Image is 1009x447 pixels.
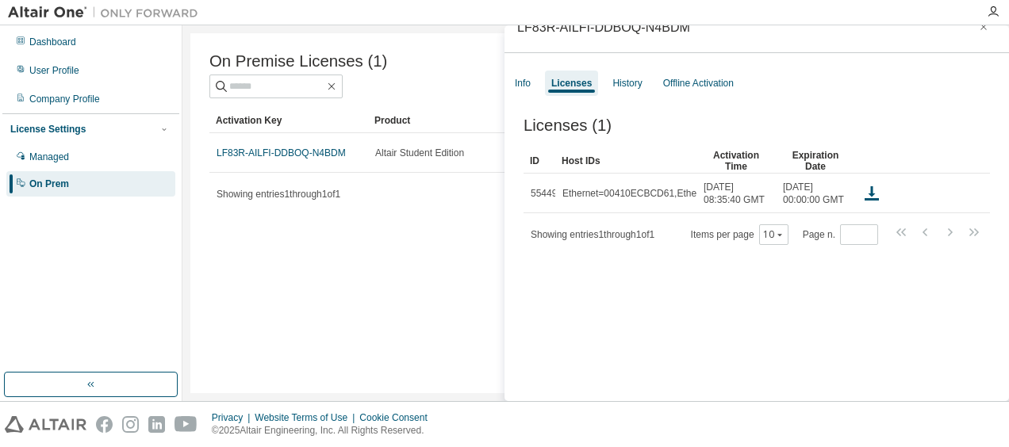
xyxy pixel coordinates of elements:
[562,187,789,200] div: Ethernet=00410ECBCD61,Ethernet=00410ECBCD62
[517,21,690,33] div: LF83R-AILFI-DDBOQ-N4BDM
[530,148,549,174] div: ID
[704,181,769,206] span: [DATE] 08:35:40 GMT
[8,5,206,21] img: Altair One
[703,148,769,174] div: Activation Time
[375,147,464,159] span: Altair Student Edition
[212,411,255,424] div: Privacy
[612,77,642,90] div: History
[10,123,86,136] div: License Settings
[122,416,139,433] img: instagram.svg
[515,77,531,90] div: Info
[782,148,849,174] div: Expiration Date
[96,416,113,433] img: facebook.svg
[551,77,592,90] div: Licenses
[29,93,100,105] div: Company Profile
[29,64,79,77] div: User Profile
[216,108,362,133] div: Activation Key
[763,228,785,241] button: 10
[374,108,520,133] div: Product
[663,77,734,90] div: Offline Activation
[148,416,165,433] img: linkedin.svg
[691,224,788,245] span: Items per page
[803,224,878,245] span: Page n.
[562,148,690,174] div: Host IDs
[531,229,654,240] span: Showing entries 1 through 1 of 1
[209,52,387,71] span: On Premise Licenses (1)
[255,411,359,424] div: Website Terms of Use
[531,187,557,200] span: 55449
[217,189,340,200] span: Showing entries 1 through 1 of 1
[217,147,346,159] a: LF83R-AILFI-DDBOQ-N4BDM
[29,151,69,163] div: Managed
[783,181,848,206] span: [DATE] 00:00:00 GMT
[29,36,76,48] div: Dashboard
[359,411,436,424] div: Cookie Consent
[175,416,198,433] img: youtube.svg
[29,178,69,190] div: On Prem
[5,416,86,433] img: altair_logo.svg
[524,117,612,135] span: Licenses (1)
[212,424,437,437] p: © 2025 Altair Engineering, Inc. All Rights Reserved.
